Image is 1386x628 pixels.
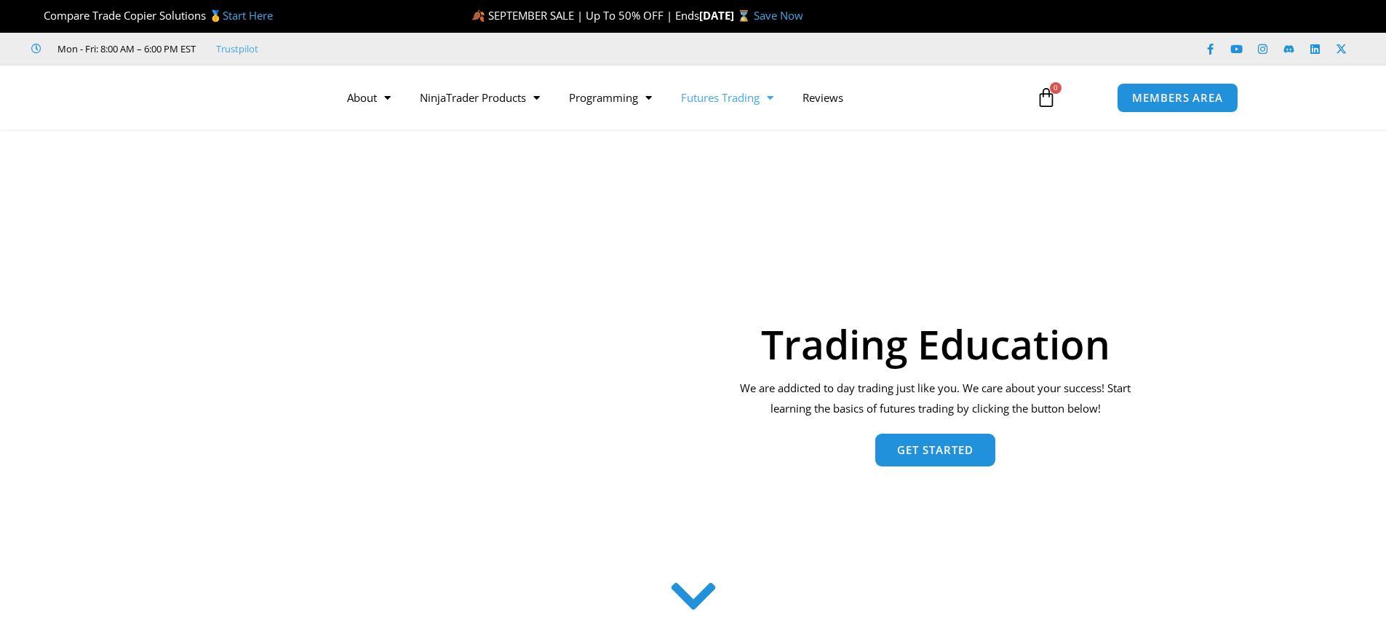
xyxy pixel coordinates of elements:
a: Futures Trading [666,81,788,114]
span: MEMBERS AREA [1132,92,1223,103]
a: NinjaTrader Products [405,81,554,114]
strong: [DATE] ⌛ [699,8,754,23]
span: Get Started [897,445,973,456]
a: Get Started [875,434,995,466]
span: 🍂 SEPTEMBER SALE | Up To 50% OFF | Ends [471,8,699,23]
nav: Menu [332,81,1019,114]
a: About [332,81,405,114]
p: We are addicted to day trading just like you. We care about your success! Start learning the basi... [730,378,1140,419]
a: Save Now [754,8,803,23]
a: Reviews [788,81,858,114]
a: Trustpilot [216,40,258,57]
a: Programming [554,81,666,114]
span: 0 [1050,82,1062,94]
a: 0 [1014,76,1078,119]
span: Mon - Fri: 8:00 AM – 6:00 PM EST [54,40,196,57]
h1: Trading Education [730,324,1140,364]
img: LogoAI | Affordable Indicators – NinjaTrader [148,71,304,124]
img: AdobeStock 293954085 1 Converted | Affordable Indicators – NinjaTrader [246,206,702,552]
img: 🏆 [32,10,43,21]
span: Compare Trade Copier Solutions 🥇 [31,8,273,23]
a: MEMBERS AREA [1117,83,1238,113]
a: Start Here [223,8,273,23]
